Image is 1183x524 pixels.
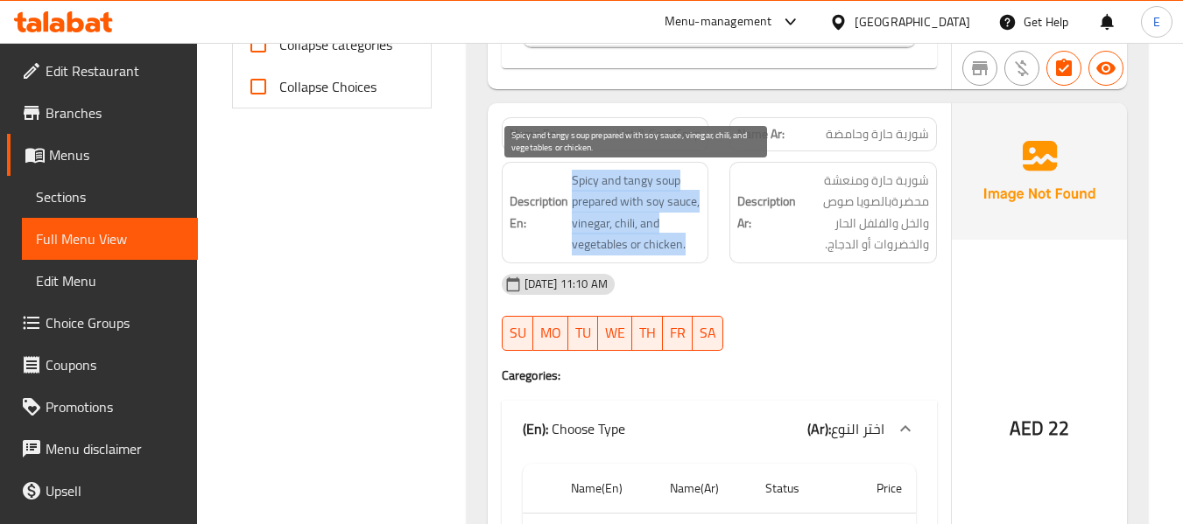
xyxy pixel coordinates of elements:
button: WE [598,316,632,351]
button: Has choices [1046,51,1081,86]
div: [GEOGRAPHIC_DATA] [855,12,970,31]
button: FR [663,316,693,351]
span: Collapse Choices [279,76,377,97]
button: SU [502,316,533,351]
span: FR [670,320,686,346]
span: شوربة حارة ومنعشة محضرةبالصويا صوص والخل والفلفل الحار والخضروات أو الدجاج. [799,170,929,255]
span: SA [700,320,716,346]
span: Upsell [46,480,184,501]
span: 22 [1048,411,1069,445]
a: Branches [7,92,198,134]
strong: Description En: [510,191,568,234]
span: TU [575,320,591,346]
strong: Name Ar: [737,125,785,143]
span: TH [639,320,656,346]
span: WE [605,320,625,346]
th: Name(En) [557,464,656,514]
span: E [1153,12,1160,31]
span: AED [1010,411,1044,445]
span: Menus [49,144,184,165]
span: Choice Groups [46,312,184,333]
a: Choice Groups [7,302,198,344]
span: Branches [46,102,184,123]
span: Edit Restaurant [46,60,184,81]
button: TH [632,316,663,351]
strong: Name En: [510,125,560,143]
span: Edit Menu [36,270,184,291]
div: Menu-management [665,11,772,32]
button: Not branch specific item [962,51,997,86]
span: MO [540,320,561,346]
span: Hot & Sour Soup [616,125,701,143]
button: SA [693,316,723,351]
th: Status [751,464,850,514]
span: Spicy and tangy soup prepared with soy sauce, vinegar, chili, and vegetables or chicken. [572,170,701,255]
span: [DATE] 11:10 AM [518,276,615,292]
span: Menu disclaimer [46,438,184,459]
button: Available [1088,51,1123,86]
span: SU [510,320,526,346]
strong: Description Ar: [737,191,796,234]
span: Coupons [46,354,184,375]
div: (En): Choose Type(Ar):اختر النوع [502,401,937,457]
span: Promotions [46,396,184,417]
a: Promotions [7,386,198,428]
h4: Caregories: [502,367,937,384]
p: Choose Type [523,418,625,439]
a: Upsell [7,470,198,512]
a: Full Menu View [22,218,198,260]
span: Collapse categories [279,34,392,55]
th: Price [849,464,916,514]
a: Edit Restaurant [7,50,198,92]
button: TU [568,316,598,351]
b: (En): [523,416,548,442]
span: Sections [36,186,184,207]
a: Edit Menu [22,260,198,302]
a: Coupons [7,344,198,386]
b: (Ar): [807,416,831,442]
span: اختر النوع [831,416,884,442]
span: شوربة حارة وحامضة [826,125,929,143]
th: Name(Ar) [656,464,751,514]
button: Purchased item [1004,51,1039,86]
img: Ae5nvW7+0k+MAAAAAElFTkSuQmCC [952,103,1127,240]
a: Menus [7,134,198,176]
a: Sections [22,176,198,218]
span: Full Menu View [36,228,184,249]
a: Menu disclaimer [7,428,198,470]
button: MO [533,316,568,351]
